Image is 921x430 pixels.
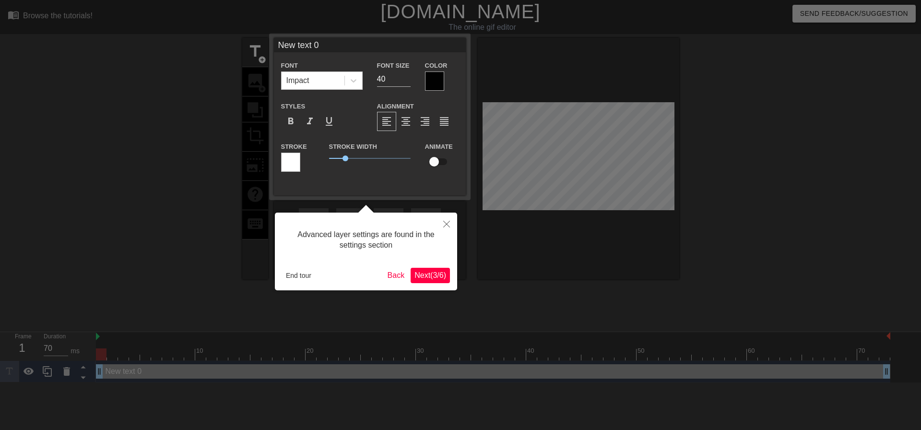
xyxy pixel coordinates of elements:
[384,268,409,283] button: Back
[411,268,450,283] button: Next
[282,268,315,283] button: End tour
[414,271,446,279] span: Next ( 3 / 6 )
[282,220,450,261] div: Advanced layer settings are found in the settings section
[436,213,457,235] button: Close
